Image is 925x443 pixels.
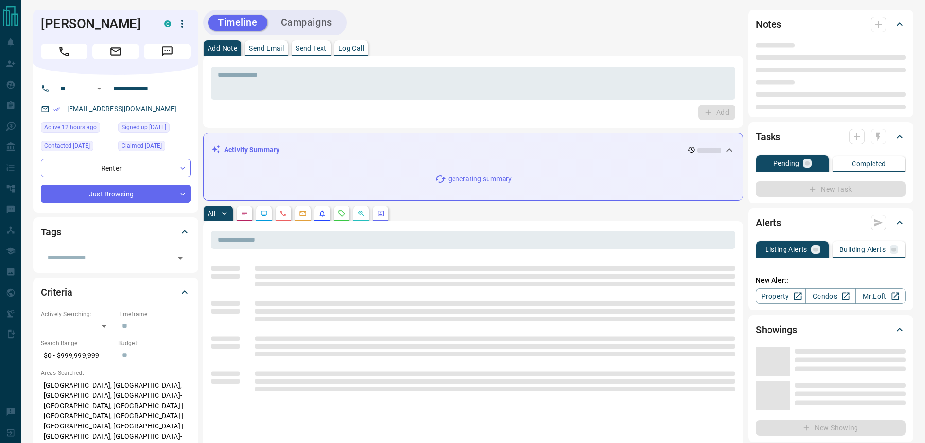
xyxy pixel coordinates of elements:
[208,15,267,31] button: Timeline
[118,310,191,319] p: Timeframe:
[756,288,806,304] a: Property
[53,106,60,113] svg: Email Verified
[41,348,113,364] p: $0 - $999,999,999
[241,210,248,217] svg: Notes
[174,251,187,265] button: Open
[208,45,237,52] p: Add Note
[122,141,162,151] span: Claimed [DATE]
[805,288,855,304] a: Condos
[756,318,906,341] div: Showings
[208,210,215,217] p: All
[164,20,171,27] div: condos.ca
[773,160,800,167] p: Pending
[756,129,780,144] h2: Tasks
[44,123,97,132] span: Active 12 hours ago
[855,288,906,304] a: Mr.Loft
[756,211,906,234] div: Alerts
[118,339,191,348] p: Budget:
[92,44,139,59] span: Email
[41,122,113,136] div: Mon Aug 18 2025
[338,45,364,52] p: Log Call
[765,246,807,253] p: Listing Alerts
[271,15,342,31] button: Campaigns
[144,44,191,59] span: Message
[296,45,327,52] p: Send Text
[122,123,166,132] span: Signed up [DATE]
[756,125,906,148] div: Tasks
[448,174,512,184] p: generating summary
[44,141,90,151] span: Contacted [DATE]
[756,275,906,285] p: New Alert:
[41,220,191,244] div: Tags
[756,322,797,337] h2: Showings
[756,215,781,230] h2: Alerts
[41,16,150,32] h1: [PERSON_NAME]
[41,310,113,319] p: Actively Searching:
[41,281,191,304] div: Criteria
[118,141,191,154] div: Wed Sep 27 2023
[41,141,113,154] div: Wed Sep 27 2023
[224,145,279,155] p: Activity Summary
[756,17,781,32] h2: Notes
[279,210,287,217] svg: Calls
[377,210,384,217] svg: Agent Actions
[41,339,113,348] p: Search Range:
[118,122,191,136] div: Sun Aug 13 2023
[852,160,886,167] p: Completed
[260,210,268,217] svg: Lead Browsing Activity
[41,185,191,203] div: Just Browsing
[67,105,177,113] a: [EMAIL_ADDRESS][DOMAIN_NAME]
[338,210,346,217] svg: Requests
[41,159,191,177] div: Renter
[41,44,87,59] span: Call
[357,210,365,217] svg: Opportunities
[318,210,326,217] svg: Listing Alerts
[249,45,284,52] p: Send Email
[211,141,735,159] div: Activity Summary
[41,284,72,300] h2: Criteria
[756,13,906,36] div: Notes
[299,210,307,217] svg: Emails
[93,83,105,94] button: Open
[839,246,886,253] p: Building Alerts
[41,369,191,377] p: Areas Searched:
[41,224,61,240] h2: Tags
